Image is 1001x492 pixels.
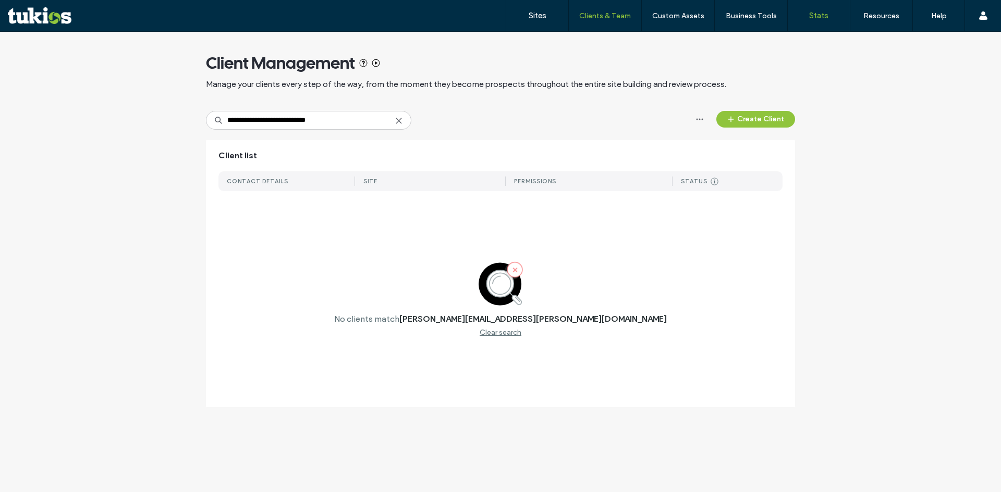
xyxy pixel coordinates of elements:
[218,150,257,161] span: Client list
[652,11,704,20] label: Custom Assets
[399,314,667,324] label: [PERSON_NAME][EMAIL_ADDRESS][PERSON_NAME][DOMAIN_NAME]
[726,11,777,20] label: Business Tools
[529,11,546,20] label: Sites
[206,79,726,90] span: Manage your clients every step of the way, from the moment they become prospects throughout the e...
[809,11,828,20] label: Stats
[863,11,899,20] label: Resources
[227,178,288,185] div: CONTACT DETAILS
[931,11,947,20] label: Help
[206,53,355,73] span: Client Management
[716,111,795,128] button: Create Client
[363,178,377,185] div: SITE
[480,328,521,337] div: Clear search
[579,11,631,20] label: Clients & Team
[23,7,45,17] span: Help
[681,178,707,185] div: STATUS
[514,178,556,185] div: PERMISSIONS
[334,314,399,324] label: No clients match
